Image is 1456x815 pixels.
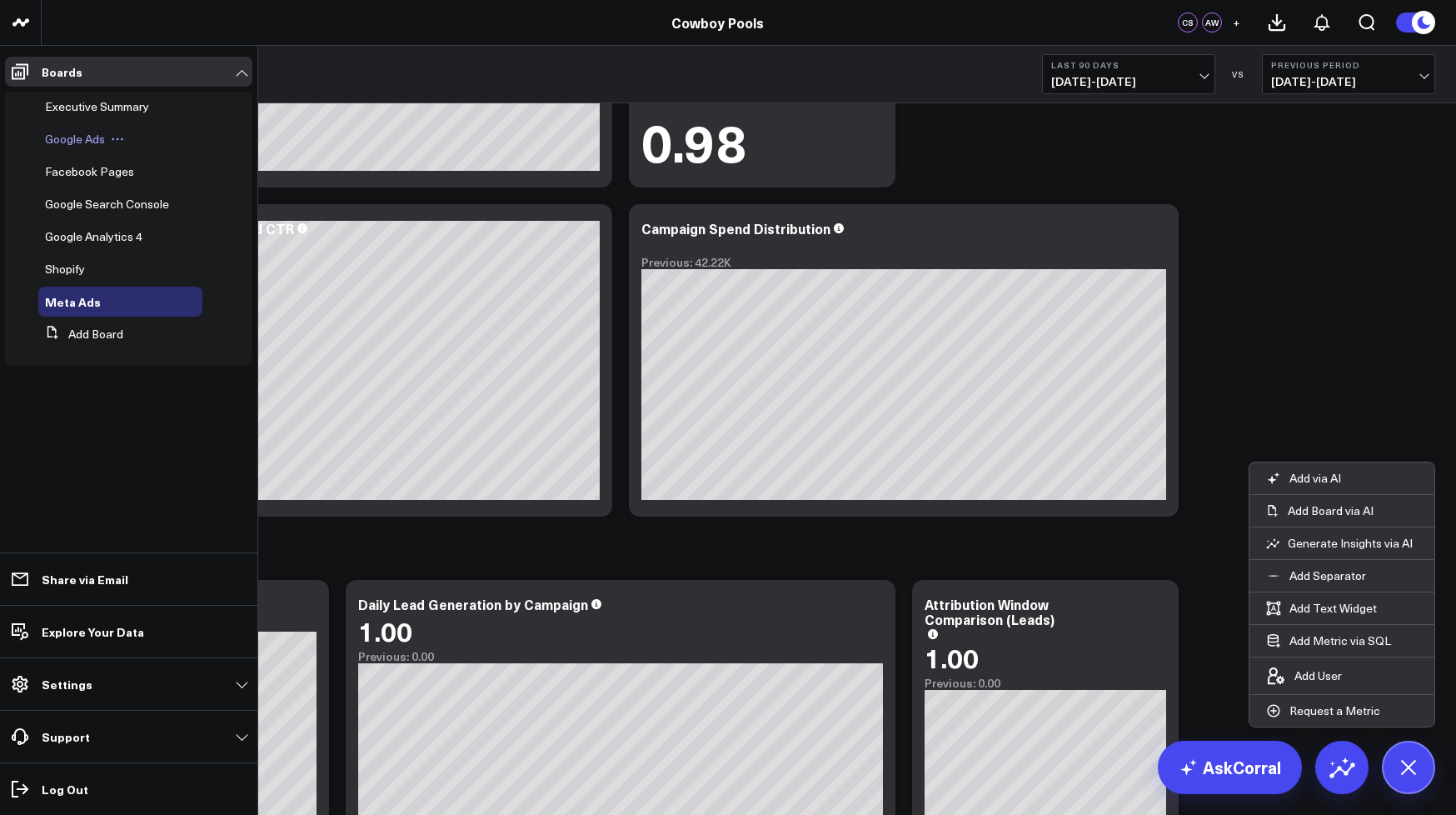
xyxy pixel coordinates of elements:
div: 1.00 [925,642,979,672]
span: Google Ads [45,131,105,147]
a: Google Analytics 4 [45,230,142,243]
a: Shopify [45,262,85,276]
div: Previous: 42.22K [641,256,1166,269]
div: Campaign Spend Distribution [641,219,830,237]
button: Previous Period[DATE]-[DATE] [1262,54,1435,94]
p: Boards [42,65,82,78]
button: Add Board via AI [1249,495,1434,527]
p: Request a Metric [1289,703,1380,718]
div: 0.98 [641,115,746,167]
span: + [1233,17,1240,28]
p: Log Out [42,782,88,796]
button: + [1226,12,1246,32]
div: CS [1178,12,1198,32]
a: AskCorral [1158,741,1302,794]
button: Add Text Widget [1249,592,1394,624]
p: Add User [1294,668,1342,683]
div: Attribution Window Comparison (Leads) [925,595,1055,628]
button: Last 90 Days[DATE]-[DATE] [1042,54,1215,94]
span: Executive Summary [45,98,149,114]
p: Support [42,730,90,743]
div: Daily Lead Generation by Campaign [358,595,588,613]
a: Google Ads [45,132,105,146]
button: Add Board [38,319,123,349]
button: Add via AI [1249,462,1358,494]
button: Generate Insights via AI [1249,527,1434,559]
div: 1.00 [358,616,412,646]
a: Cowboy Pools [671,13,764,32]
a: Log Out [5,774,252,804]
button: Request a Metric [1249,695,1397,727]
span: Meta Ads [45,293,101,310]
div: Previous: 0.00 [925,677,1166,690]
b: Last 90 Days [1051,60,1206,70]
div: Previous: 0.00 [358,650,883,663]
b: Previous Period [1271,60,1426,70]
a: Facebook Pages [45,165,134,178]
p: Add Separator [1289,568,1366,583]
p: Add Board via AI [1288,503,1374,518]
p: Generate Insights via AI [1288,536,1413,551]
a: Executive Summary [45,100,149,113]
button: Add Metric via SQL [1249,625,1408,657]
div: VS [1224,69,1254,79]
span: Facebook Pages [45,163,134,179]
a: Google Search Console [45,197,169,211]
p: Settings [42,677,92,691]
button: Add Separator [1249,560,1383,592]
span: [DATE] - [DATE] [1271,75,1426,88]
p: Add via AI [1289,471,1341,486]
div: AW [1202,12,1222,32]
span: Shopify [45,261,85,277]
p: Share via Email [42,572,128,586]
a: Meta Ads [45,295,101,308]
button: Add User [1249,657,1359,694]
span: [DATE] - [DATE] [1051,75,1206,88]
span: Google Search Console [45,196,169,212]
span: Google Analytics 4 [45,228,142,244]
p: Explore Your Data [42,625,144,638]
